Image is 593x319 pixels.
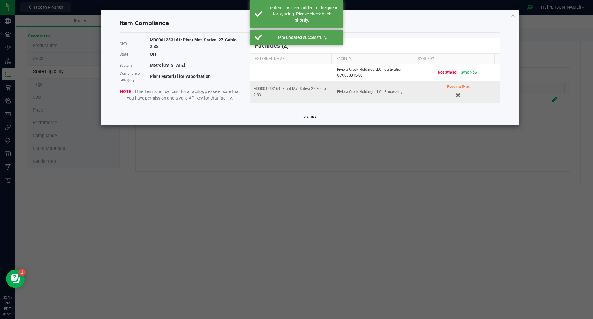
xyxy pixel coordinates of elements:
span: Item [120,41,127,45]
div: The item has been added to the queue for syncing. Please check back shortly. [266,5,338,23]
span: System [120,63,132,68]
th: EXTERNAL NAME [250,54,331,64]
th: FACILITY [331,54,413,64]
h4: Item Compliance [120,19,500,28]
div: Riviera Creek Holdings LLC - Processing [337,89,413,95]
div: Item updated successfully. [266,34,338,40]
button: Close modal [511,11,515,19]
app-cancel-button: Delete Mapping Record [452,90,465,100]
div: Riviera Creek Holdings LLC - Cultivation-CCC000015-00 [337,67,413,79]
iframe: Resource center unread badge [18,269,26,276]
b: Metrc [US_STATE] [150,63,185,68]
span: Pending Sync [447,84,470,89]
span: State [120,52,128,57]
th: SYNCED? [413,54,494,64]
button: Cancel button [452,90,465,100]
b: M00001253161: Plant Mat-Sativa-27-Sohio-2.83 [150,37,238,49]
div: Facilities (2) [254,42,293,49]
span: Sync Now! [461,70,478,74]
a: Dismiss [303,114,317,119]
b: Plant Material for Vaporization [150,74,211,79]
div: M00001253161: Plant Mat-Sativa-27-Sohio-2.83 [254,86,330,98]
span: Not Synced [438,70,457,74]
b: OH [150,52,156,57]
iframe: Resource center [6,270,25,288]
span: If the item is not syncing for a facility, please ensure that you have permission and a valid API... [120,82,240,101]
span: Compliance Category [120,71,140,82]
